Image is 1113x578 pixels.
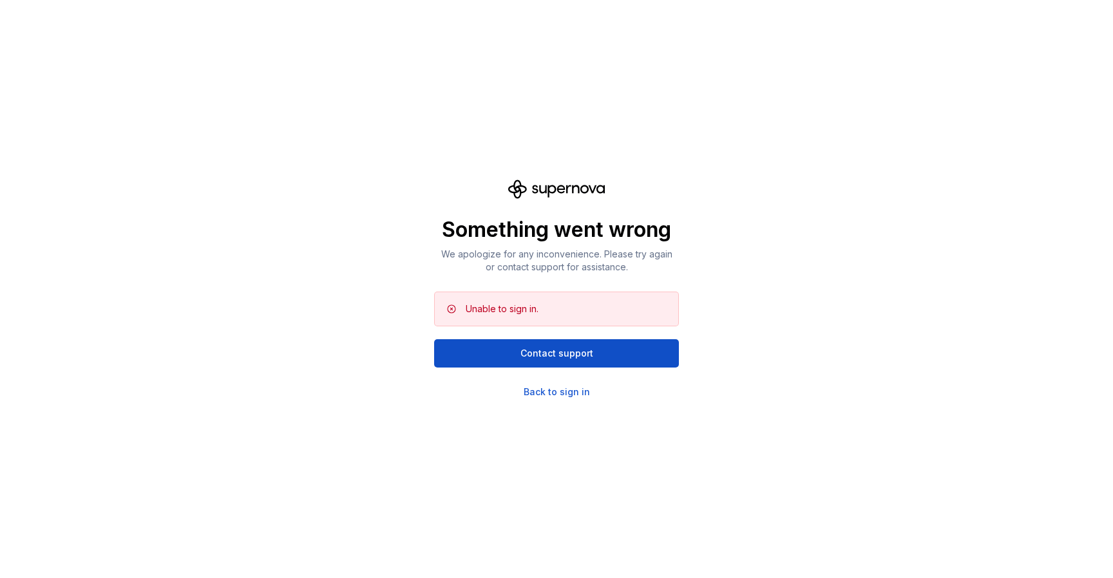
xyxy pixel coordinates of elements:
span: Contact support [520,347,593,360]
p: We apologize for any inconvenience. Please try again or contact support for assistance. [434,248,679,274]
button: Contact support [434,339,679,368]
p: Something went wrong [434,217,679,243]
div: Unable to sign in. [466,303,538,315]
a: Back to sign in [524,386,590,398]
